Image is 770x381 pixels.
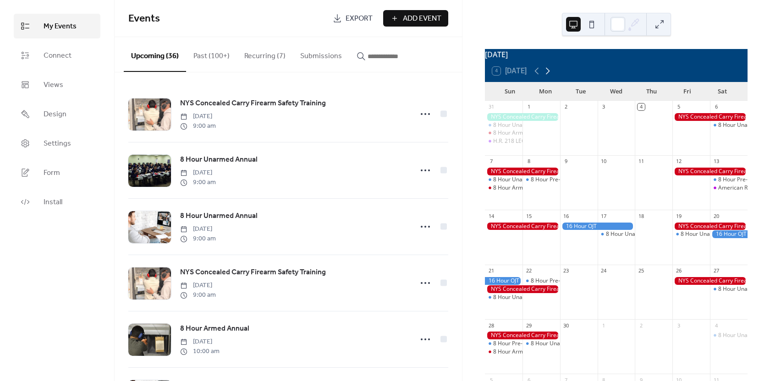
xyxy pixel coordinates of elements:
[525,158,532,165] div: 8
[485,168,560,175] div: NYS Concealed Carry Firearm Safety Training
[525,103,532,110] div: 1
[493,348,549,356] div: 8 Hour Armed Annual
[44,109,66,120] span: Design
[638,103,644,110] div: 4
[563,267,570,274] div: 23
[710,176,748,184] div: 8 Hour Pre-Assignment
[710,230,748,238] div: 16 Hour OJT
[485,137,522,145] div: H.R. 218 LEOSA Certification
[326,10,379,27] a: Export
[485,285,560,293] div: NYS Concealed Carry Firearm Safety Training
[672,230,710,238] div: 8 Hour Unarmed Annual
[44,168,60,179] span: Form
[485,340,522,348] div: 8 Hour Pre-Assignment
[638,212,644,219] div: 18
[14,190,100,214] a: Install
[638,267,644,274] div: 25
[485,277,522,285] div: 16 Hour OJT
[180,323,249,334] span: 8 Hour Armed Annual
[14,131,100,156] a: Settings
[180,290,216,300] span: 9:00 am
[346,13,373,24] span: Export
[600,103,607,110] div: 3
[14,14,100,38] a: My Events
[180,267,326,278] a: NYS Concealed Carry Firearm Safety Training
[488,103,495,110] div: 31
[186,37,237,71] button: Past (100+)
[493,176,555,184] div: 8 Hour Unarmed Annual
[180,210,258,222] a: 8 Hour Unarmed Annual
[710,332,748,339] div: 8 Hour Unarmed Annual
[493,340,553,348] div: 8 Hour Pre-Assignment
[713,158,720,165] div: 13
[44,80,63,91] span: Views
[14,43,100,68] a: Connect
[531,277,590,285] div: 8 Hour Pre-Assignment
[488,322,495,329] div: 28
[638,322,644,329] div: 2
[180,281,216,290] span: [DATE]
[14,102,100,126] a: Design
[600,212,607,219] div: 17
[713,267,720,274] div: 27
[180,267,326,278] span: NYS Concealed Carry Firearm Safety Training
[675,212,682,219] div: 19
[710,184,748,192] div: American Red Cross - CPR (Infant | Child | Adult)
[563,158,570,165] div: 9
[485,49,748,60] div: [DATE]
[522,340,560,348] div: 8 Hour Unarmed Annual
[672,113,748,121] div: NYS Concealed Carry Firearm Safety Training
[600,158,607,165] div: 10
[563,322,570,329] div: 30
[493,184,549,192] div: 8 Hour Armed Annual
[488,212,495,219] div: 14
[493,129,549,137] div: 8 Hour Armed Annual
[713,212,720,219] div: 20
[528,82,563,101] div: Mon
[525,267,532,274] div: 22
[485,113,560,121] div: NYS Concealed Carry Firearm Safety Training
[634,82,669,101] div: Thu
[713,103,720,110] div: 6
[14,160,100,185] a: Form
[124,37,186,72] button: Upcoming (36)
[44,21,77,32] span: My Events
[598,230,635,238] div: 8 Hour Unarmed Annual
[493,294,555,301] div: 8 Hour Unarmed Annual
[237,37,293,71] button: Recurring (7)
[180,121,216,131] span: 9:00 am
[522,176,560,184] div: 8 Hour Pre-Assignment
[485,294,522,301] div: 8 Hour Unarmed Annual
[485,348,522,356] div: 8 Hour Armed Annual
[383,10,448,27] button: Add Event
[560,223,635,230] div: 16 Hour OJT
[485,223,560,230] div: NYS Concealed Carry Firearm Safety Training
[180,154,258,166] a: 8 Hour Unarmed Annual
[180,323,249,335] a: 8 Hour Armed Annual
[485,121,522,129] div: 8 Hour Unarmed Annual
[180,211,258,222] span: 8 Hour Unarmed Annual
[672,223,748,230] div: NYS Concealed Carry Firearm Safety Training
[180,178,216,187] span: 9:00 am
[180,337,220,347] span: [DATE]
[525,322,532,329] div: 29
[403,13,441,24] span: Add Event
[675,322,682,329] div: 3
[522,277,560,285] div: 8 Hour Pre-Assignment
[600,267,607,274] div: 24
[488,267,495,274] div: 21
[180,168,216,178] span: [DATE]
[128,9,160,29] span: Events
[531,176,590,184] div: 8 Hour Pre-Assignment
[492,82,528,101] div: Sun
[675,158,682,165] div: 12
[44,50,71,61] span: Connect
[485,176,522,184] div: 8 Hour Unarmed Annual
[180,234,216,244] span: 9:00 am
[675,267,682,274] div: 26
[600,322,607,329] div: 1
[681,230,743,238] div: 8 Hour Unarmed Annual
[606,230,668,238] div: 8 Hour Unarmed Annual
[488,158,495,165] div: 7
[599,82,634,101] div: Wed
